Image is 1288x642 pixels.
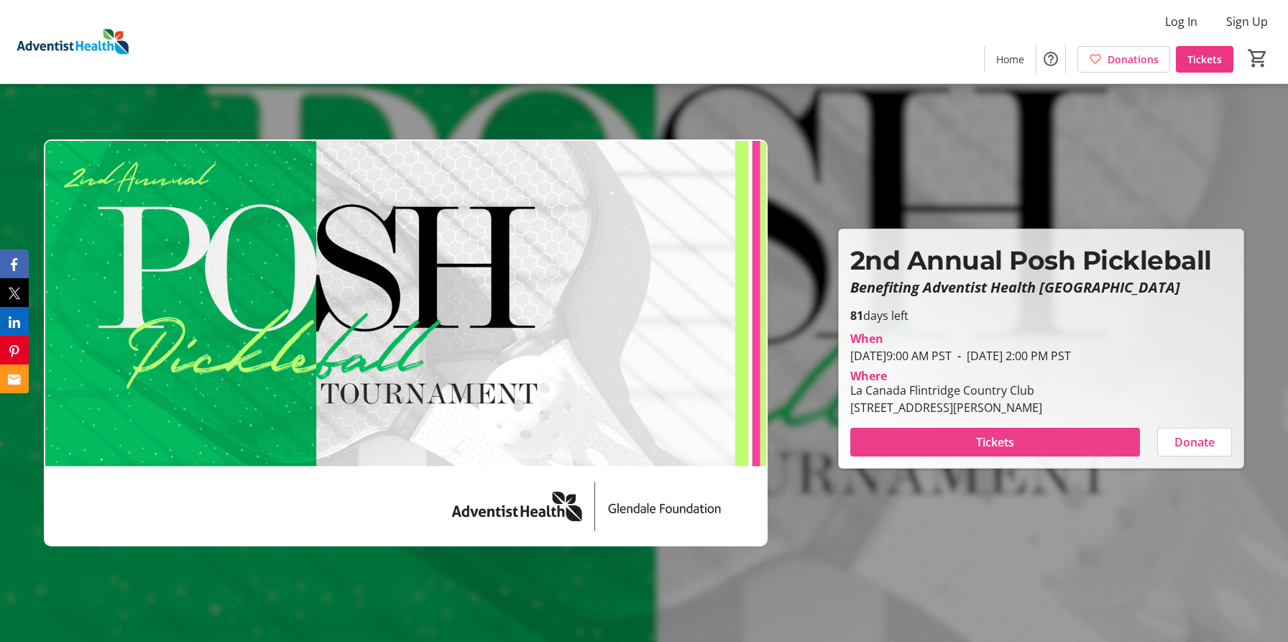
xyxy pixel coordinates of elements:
div: [STREET_ADDRESS][PERSON_NAME] [850,399,1042,416]
button: Help [1036,45,1065,73]
div: La Canada Flintridge Country Club [850,382,1042,399]
div: Where [850,370,887,382]
div: When [850,330,883,347]
p: days left [850,307,1232,324]
img: Campaign CTA Media Photo [44,139,768,547]
span: Tickets [976,434,1014,451]
a: Tickets [1176,46,1233,73]
span: [DATE] 9:00 AM PST [850,348,952,364]
a: Home [985,46,1036,73]
button: Cart [1245,45,1271,71]
span: Sign Up [1226,13,1268,30]
span: Log In [1165,13,1197,30]
span: - [952,348,967,364]
button: Sign Up [1215,10,1279,33]
button: Donate [1157,428,1232,457]
em: Benefiting Adventist Health [GEOGRAPHIC_DATA] [850,278,1180,297]
span: Donations [1108,52,1159,67]
span: 81 [850,308,863,324]
span: Tickets [1187,52,1222,67]
span: [DATE] 2:00 PM PST [952,348,1071,364]
a: Donations [1077,46,1170,73]
span: Donate [1174,434,1215,451]
span: Home [996,52,1024,67]
img: Adventist Health's Logo [9,6,137,78]
p: 2nd Annual Posh Pickleball [850,241,1232,280]
button: Tickets [850,428,1140,457]
button: Log In [1154,10,1209,33]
